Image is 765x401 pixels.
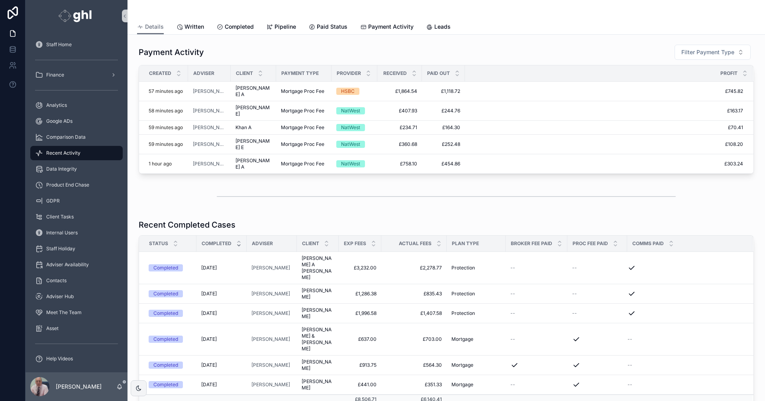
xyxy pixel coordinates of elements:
a: [PERSON_NAME] A [PERSON_NAME] [302,255,334,281]
div: NatWest [341,107,360,114]
div: Completed [153,336,178,343]
a: GDPR [30,194,123,208]
span: Broker Fee Paid [511,240,552,247]
a: Completed [217,20,254,35]
a: Mortgage [451,336,501,342]
span: £758.10 [382,161,417,167]
span: £163.17 [465,108,743,114]
p: 58 minutes ago [149,108,183,114]
span: Paid Status [317,23,347,31]
span: Details [145,23,164,31]
a: [PERSON_NAME] [251,291,290,297]
span: [PERSON_NAME] [302,378,334,391]
a: -- [628,381,743,388]
a: [PERSON_NAME] [251,310,290,316]
a: [PERSON_NAME] [251,381,290,388]
span: Written [184,23,204,31]
span: Analytics [46,102,67,108]
span: -- [510,381,515,388]
a: -- [510,336,563,342]
span: -- [510,310,515,316]
a: [PERSON_NAME] [251,381,292,388]
span: Mortgage Proc Fee [281,161,324,167]
span: [DATE] [201,265,217,271]
span: £244.76 [427,108,460,114]
a: Completed [149,336,192,343]
span: £2,278.77 [386,265,442,271]
span: Protection [451,310,475,316]
a: NatWest [336,107,373,114]
span: [PERSON_NAME] [302,287,334,300]
a: [PERSON_NAME] [193,88,226,94]
a: Staff Home [30,37,123,52]
a: [PERSON_NAME] [251,310,292,316]
span: £252.48 [427,141,460,147]
a: Google ADs [30,114,123,128]
span: Completed [225,23,254,31]
a: £3,232.00 [343,265,377,271]
div: NatWest [341,141,360,148]
span: [DATE] [201,381,217,388]
a: Completed [149,264,192,271]
span: [DATE] [201,336,217,342]
a: [PERSON_NAME] [251,265,292,271]
a: Protection [451,265,501,271]
span: Received [383,70,407,77]
a: [PERSON_NAME] [251,265,290,271]
div: NatWest [341,124,360,131]
a: -- [572,291,622,297]
span: Paid Out [427,70,450,77]
a: [PERSON_NAME] A [235,157,271,170]
span: Client Tasks [46,214,74,220]
a: -- [572,310,622,316]
a: Finance [30,68,123,82]
span: £835.43 [386,291,442,297]
a: £637.00 [343,336,377,342]
span: £703.00 [386,336,442,342]
span: [DATE] [201,362,217,368]
a: [DATE] [201,291,242,297]
a: [PERSON_NAME] [193,124,226,131]
span: Actual Fees [399,240,432,247]
span: Mortgage Proc Fee [281,108,324,114]
span: £164.30 [427,124,460,131]
span: [PERSON_NAME] [302,359,334,372]
a: NatWest [336,124,373,131]
a: [PERSON_NAME] & [PERSON_NAME] [302,326,334,352]
p: 59 minutes ago [149,124,183,131]
span: £1,407.58 [386,310,442,316]
span: [PERSON_NAME] E [235,138,271,151]
span: [PERSON_NAME] [302,307,334,320]
a: [PERSON_NAME] [193,108,226,114]
span: Profit [720,70,738,77]
a: NatWest [336,141,373,148]
a: [PERSON_NAME] [251,336,292,342]
span: [PERSON_NAME] [235,104,271,117]
span: [PERSON_NAME] [193,161,226,167]
span: Mortgage Proc Fee [281,141,324,147]
span: Exp Fees [344,240,366,247]
a: Protection [451,310,501,316]
a: [PERSON_NAME] [251,336,290,342]
span: Payment Type [281,70,319,77]
a: Client Tasks [30,210,123,224]
a: Pipeline [267,20,296,35]
a: £1,286.38 [343,291,377,297]
span: Payment Activity [368,23,414,31]
a: £1,864.54 [382,88,417,94]
h1: Payment Activity [139,47,204,58]
div: Completed [153,310,178,317]
a: £745.82 [465,88,743,94]
span: Plan Type [452,240,479,247]
span: £1,118.72 [427,88,460,94]
a: Asset [30,321,123,336]
a: [PERSON_NAME] [193,141,226,147]
a: Help Videos [30,352,123,366]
